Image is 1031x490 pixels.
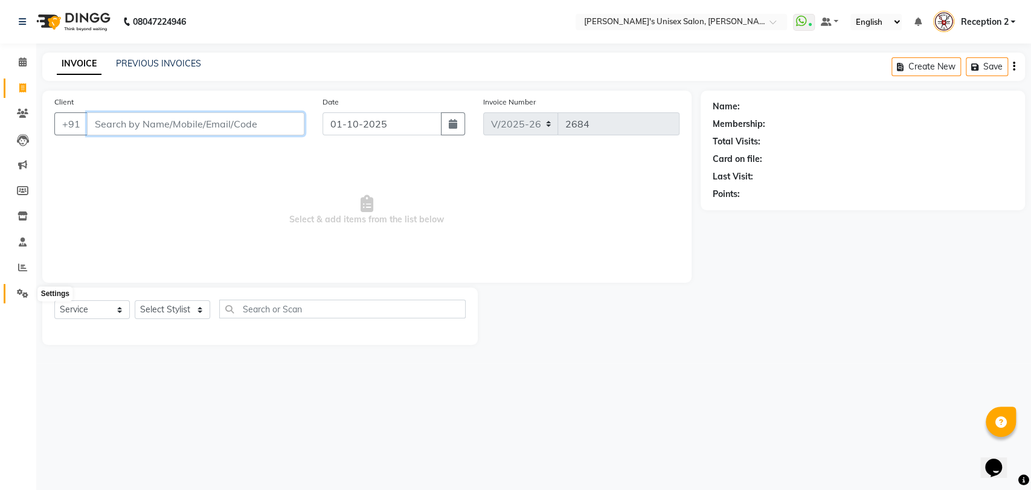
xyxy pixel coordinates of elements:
input: Search or Scan [219,300,466,318]
button: Create New [891,57,961,76]
div: Last Visit: [713,170,753,183]
iframe: chat widget [980,442,1019,478]
div: Membership: [713,118,765,131]
a: INVOICE [57,53,101,75]
div: Name: [713,100,740,113]
div: Card on file: [713,153,762,166]
button: Save [966,57,1008,76]
button: +91 [54,112,88,135]
div: Points: [713,188,740,201]
div: Settings [38,287,72,301]
b: 08047224946 [133,5,186,39]
span: Select & add items from the list below [54,150,679,271]
img: Reception 2 [933,11,954,32]
input: Search by Name/Mobile/Email/Code [87,112,304,135]
label: Invoice Number [483,97,536,108]
label: Client [54,97,74,108]
label: Date [323,97,339,108]
span: Reception 2 [960,16,1008,28]
img: logo [31,5,114,39]
a: PREVIOUS INVOICES [116,58,201,69]
div: Total Visits: [713,135,760,148]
